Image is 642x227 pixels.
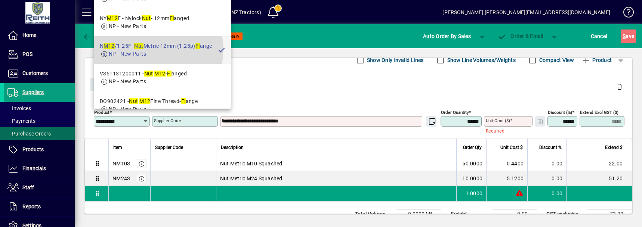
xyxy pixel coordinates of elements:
[113,143,122,152] span: Item
[591,30,607,42] span: Cancel
[494,29,547,43] button: Order & Email
[220,175,283,182] span: Nut Metric M24 Squashed
[112,175,130,182] div: NM24S
[22,203,41,209] span: Reports
[580,110,618,115] mat-label: Extend excl GST ($)
[22,184,34,190] span: Staff
[81,29,109,43] button: Back
[486,127,527,134] mat-error: Required
[220,160,283,167] span: Nut Metric M10 Squashed
[4,127,75,140] a: Purchase Orders
[441,110,469,115] mat-label: Order Quantity
[22,165,46,171] span: Financials
[539,143,562,152] span: Discount %
[22,32,36,38] span: Home
[123,6,147,19] button: Profile
[419,29,475,43] button: Auto Order By Sales
[4,64,75,83] a: Customers
[543,210,587,219] td: GST exclusive
[527,171,566,186] td: 0.00
[605,143,623,152] span: Extend $
[222,118,244,123] mat-label: Description
[486,118,510,123] mat-label: Unit Cost ($)
[566,156,632,171] td: 22.00
[486,156,527,171] td: 0.4400
[456,171,486,186] td: 10.0000
[500,143,523,152] span: Unit Cost $
[548,110,572,115] mat-label: Discount (%)
[498,33,543,39] span: Order & Email
[4,178,75,197] a: Staff
[7,118,36,124] span: Payments
[75,29,116,43] app-page-header-button: Back
[83,33,108,39] span: Back
[611,83,629,90] app-page-header-button: Delete
[22,146,44,152] span: Products
[486,171,527,186] td: 5.1200
[230,34,240,39] span: NEW
[99,6,123,19] button: Add
[7,131,51,137] span: Purchase Orders
[4,159,75,178] a: Financials
[447,210,492,219] td: Freight
[446,56,516,64] label: Show Line Volumes/Weights
[112,160,130,167] div: NM10S
[22,89,44,95] span: Suppliers
[423,30,471,42] span: Auto Order By Sales
[587,210,632,219] td: 73.20
[456,156,486,171] td: 50.0000
[4,45,75,64] a: POS
[4,198,75,216] a: Reports
[463,143,482,152] span: Order Qty
[621,29,636,43] button: Save
[351,210,396,219] td: Total Volume
[4,102,75,115] a: Invoices
[492,210,537,219] td: 0.00
[84,70,632,97] div: Product
[589,29,609,43] button: Cancel
[566,171,632,186] td: 51.20
[147,6,261,18] div: [PERSON_NAME] Agri-Imports Ltd (NZ Tractors)
[94,110,109,115] mat-label: Product
[88,81,117,87] app-page-header-button: Close
[93,78,112,91] span: Close
[22,70,48,76] span: Customers
[442,6,610,18] div: [PERSON_NAME] [PERSON_NAME][EMAIL_ADDRESS][DOMAIN_NAME]
[90,78,115,91] button: Close
[4,115,75,127] a: Payments
[22,51,33,57] span: POS
[4,26,75,45] a: Home
[618,1,633,26] a: Knowledge Base
[155,143,183,152] span: Supplier Code
[456,186,486,201] td: 1.0000
[396,210,441,219] td: 0.0000 M³
[365,56,424,64] label: Show Only Invalid Lines
[527,156,566,171] td: 0.00
[611,78,629,96] button: Delete
[154,118,181,123] mat-label: Supplier Code
[623,33,626,39] span: S
[527,186,566,201] td: 0.00
[4,140,75,159] a: Products
[121,30,220,42] div: Supplier Purchase Order
[7,105,31,111] span: Invoices
[221,143,244,152] span: Description
[538,56,574,64] label: Compact View
[623,30,634,42] span: ave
